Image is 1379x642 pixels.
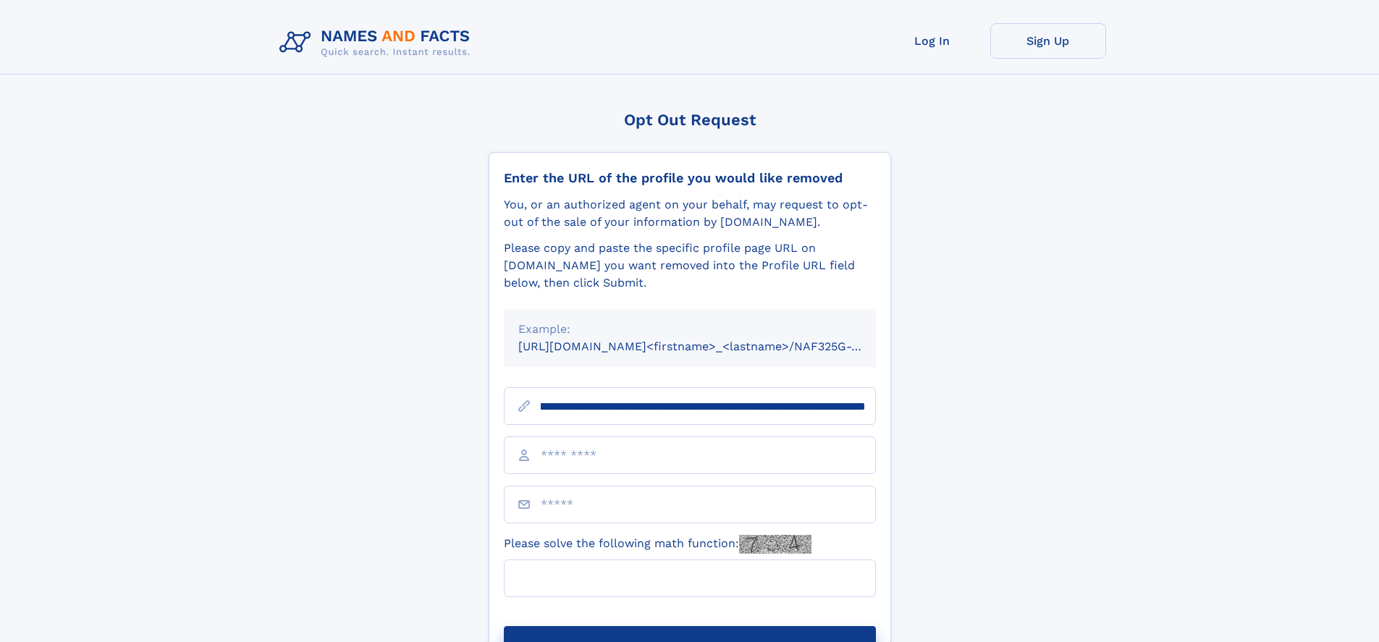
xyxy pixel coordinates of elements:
[504,240,876,292] div: Please copy and paste the specific profile page URL on [DOMAIN_NAME] you want removed into the Pr...
[504,196,876,231] div: You, or an authorized agent on your behalf, may request to opt-out of the sale of your informatio...
[489,111,891,129] div: Opt Out Request
[274,23,482,62] img: Logo Names and Facts
[518,339,903,353] small: [URL][DOMAIN_NAME]<firstname>_<lastname>/NAF325G-xxxxxxxx
[504,170,876,186] div: Enter the URL of the profile you would like removed
[504,535,811,554] label: Please solve the following math function:
[990,23,1106,59] a: Sign Up
[874,23,990,59] a: Log In
[518,321,861,338] div: Example:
